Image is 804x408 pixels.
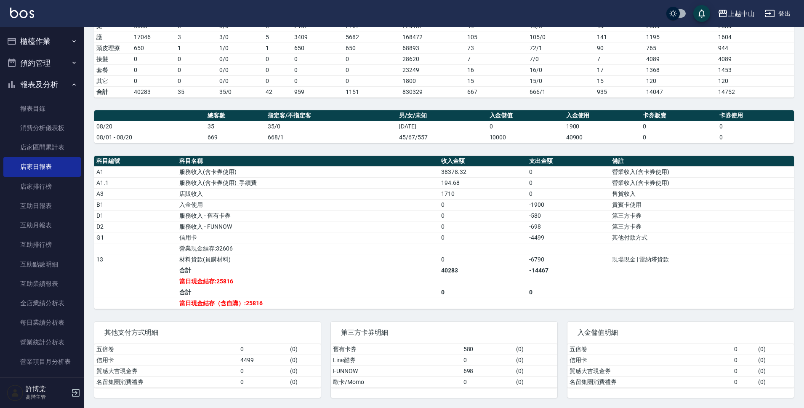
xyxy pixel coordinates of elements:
[527,265,610,276] td: -14467
[343,32,400,43] td: 5682
[94,188,177,199] td: A3
[3,313,81,332] a: 每日業績分析表
[177,243,439,254] td: 營業現金結存:32606
[288,365,321,376] td: ( 0 )
[716,64,794,75] td: 1453
[439,232,527,243] td: 0
[400,86,465,97] td: 830329
[527,177,610,188] td: 0
[578,328,784,337] span: 入金儲值明細
[641,121,717,132] td: 0
[217,86,264,97] td: 35/0
[527,86,595,97] td: 666/1
[514,365,557,376] td: ( 0 )
[527,221,610,232] td: -698
[439,199,527,210] td: 0
[132,86,176,97] td: 40283
[3,74,81,96] button: 報表及分析
[487,121,564,132] td: 0
[595,32,644,43] td: 141
[94,32,132,43] td: 護
[132,64,176,75] td: 0
[527,287,610,298] td: 0
[610,199,794,210] td: 貴賓卡使用
[610,177,794,188] td: 營業收入(含卡券使用)
[641,132,717,143] td: 0
[177,199,439,210] td: 入金使用
[132,53,176,64] td: 0
[264,75,292,86] td: 0
[331,344,461,355] td: 舊有卡券
[756,344,794,355] td: ( 0 )
[397,132,487,143] td: 45/67/557
[514,376,557,387] td: ( 0 )
[610,210,794,221] td: 第三方卡券
[217,64,264,75] td: 0 / 0
[288,376,321,387] td: ( 0 )
[94,355,238,365] td: 信用卡
[732,365,756,376] td: 0
[238,365,288,376] td: 0
[714,5,758,22] button: 上越中山
[238,344,288,355] td: 0
[94,132,205,143] td: 08/01 - 08/20
[264,43,292,53] td: 1
[177,188,439,199] td: 店販收入
[177,254,439,265] td: 材料貨款(員購材料)
[465,86,527,97] td: 667
[610,188,794,199] td: 售貨收入
[94,199,177,210] td: B1
[644,32,716,43] td: 1195
[266,132,397,143] td: 668/1
[177,177,439,188] td: 服務收入(含卡券使用)_手續費
[461,365,514,376] td: 698
[292,53,343,64] td: 0
[177,287,439,298] td: 合計
[3,157,81,176] a: 店家日報表
[94,344,238,355] td: 五倍卷
[732,376,756,387] td: 0
[94,376,238,387] td: 名留集團消費禮券
[610,156,794,167] th: 備註
[343,53,400,64] td: 0
[439,177,527,188] td: 194.68
[728,8,755,19] div: 上越中山
[3,371,81,391] a: 設計師業績表
[176,32,217,43] td: 3
[132,32,176,43] td: 17046
[756,365,794,376] td: ( 0 )
[343,64,400,75] td: 0
[461,376,514,387] td: 0
[205,110,266,121] th: 總客數
[595,86,644,97] td: 935
[3,138,81,157] a: 店家區間累計表
[761,6,794,21] button: 登出
[94,156,177,167] th: 科目編號
[527,210,610,221] td: -580
[176,43,217,53] td: 1
[595,43,644,53] td: 90
[132,43,176,53] td: 650
[205,121,266,132] td: 35
[266,121,397,132] td: 35/0
[94,64,132,75] td: 套餐
[176,75,217,86] td: 0
[94,344,321,388] table: a dense table
[3,99,81,118] a: 報表目錄
[94,177,177,188] td: A1.1
[717,110,794,121] th: 卡券使用
[205,132,266,143] td: 669
[3,118,81,138] a: 消費分析儀表板
[292,86,343,97] td: 959
[595,75,644,86] td: 15
[439,265,527,276] td: 40283
[527,43,595,53] td: 72 / 1
[94,232,177,243] td: G1
[217,53,264,64] td: 0 / 0
[716,32,794,43] td: 1604
[292,43,343,53] td: 650
[641,110,717,121] th: 卡券販賣
[732,344,756,355] td: 0
[264,64,292,75] td: 0
[527,53,595,64] td: 7 / 0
